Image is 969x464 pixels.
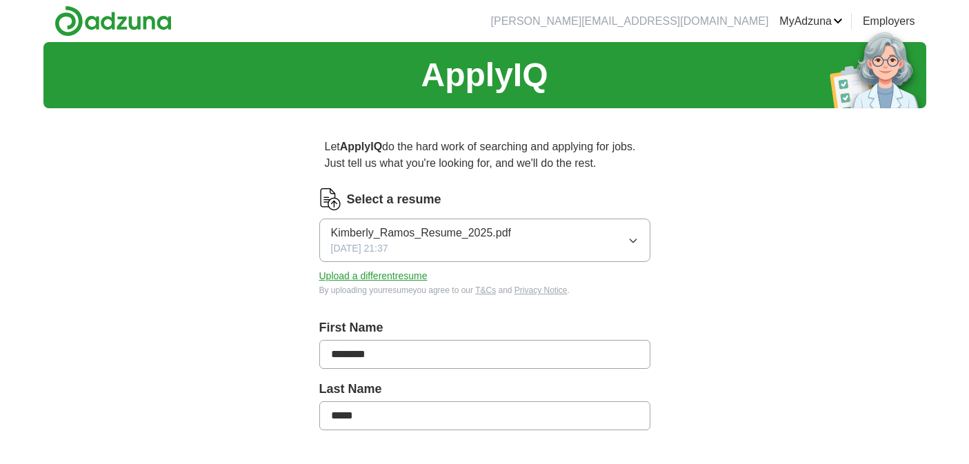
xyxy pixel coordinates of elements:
label: First Name [319,319,650,337]
img: CV Icon [319,188,341,210]
span: [DATE] 21:37 [331,241,388,256]
strong: ApplyIQ [340,141,382,152]
a: MyAdzuna [779,13,843,30]
p: Let do the hard work of searching and applying for jobs. Just tell us what you're looking for, an... [319,133,650,177]
img: Adzuna logo [54,6,172,37]
li: [PERSON_NAME][EMAIL_ADDRESS][DOMAIN_NAME] [491,13,769,30]
h1: ApplyIQ [421,50,548,100]
a: Employers [863,13,915,30]
a: Privacy Notice [515,285,568,295]
label: Select a resume [347,190,441,209]
a: T&Cs [475,285,496,295]
div: By uploading your resume you agree to our and . [319,284,650,296]
button: Upload a differentresume [319,269,428,283]
span: Kimberly_Ramos_Resume_2025.pdf [331,225,511,241]
label: Last Name [319,380,650,399]
button: Kimberly_Ramos_Resume_2025.pdf[DATE] 21:37 [319,219,650,262]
